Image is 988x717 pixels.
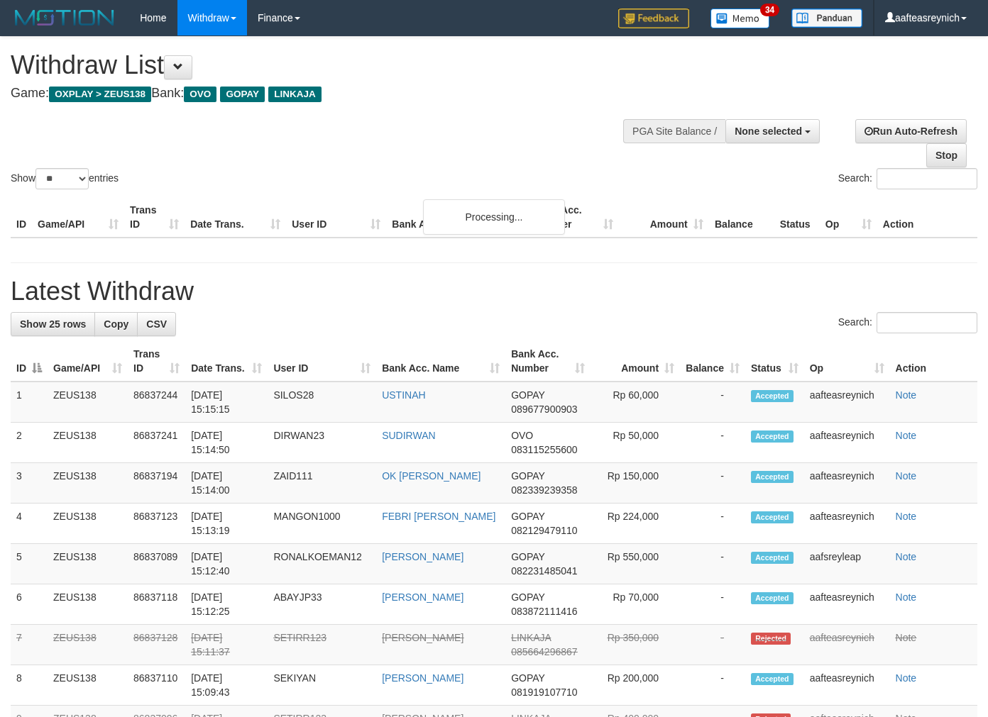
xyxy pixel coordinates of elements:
img: Feedback.jpg [618,9,689,28]
td: Rp 350,000 [591,625,680,665]
td: aafsreyleap [804,544,890,584]
span: OVO [184,87,216,102]
th: User ID [286,197,386,238]
td: 86837241 [128,423,185,463]
a: Note [896,389,917,401]
td: DIRWAN23 [268,423,376,463]
td: Rp 224,000 [591,504,680,544]
td: [DATE] 15:09:43 [185,665,268,706]
a: [PERSON_NAME] [382,551,463,562]
td: ZEUS138 [48,382,128,423]
th: Op [820,197,877,238]
h1: Latest Withdraw [11,277,977,306]
th: Bank Acc. Number: activate to sort column ascending [505,341,591,382]
a: Copy [94,312,138,336]
td: SETIRR123 [268,625,376,665]
td: ZEUS138 [48,584,128,625]
span: GOPAY [511,470,544,482]
img: MOTION_logo.png [11,7,119,28]
td: 86837123 [128,504,185,544]
span: GOPAY [511,389,544,401]
td: SEKIYAN [268,665,376,706]
th: Bank Acc. Number [528,197,618,238]
td: 8 [11,665,48,706]
a: FEBRI [PERSON_NAME] [382,511,495,522]
td: 86837110 [128,665,185,706]
a: OK [PERSON_NAME] [382,470,481,482]
img: panduan.png [791,9,862,28]
th: Status [774,197,820,238]
label: Search: [838,312,977,333]
td: - [680,665,745,706]
td: ZEUS138 [48,423,128,463]
td: - [680,423,745,463]
span: Accepted [751,673,794,685]
th: Game/API: activate to sort column ascending [48,341,128,382]
a: Run Auto-Refresh [855,119,967,143]
td: Rp 60,000 [591,382,680,423]
td: 86837089 [128,544,185,584]
td: 86837194 [128,463,185,504]
span: GOPAY [220,87,265,102]
td: - [680,382,745,423]
td: Rp 200,000 [591,665,680,706]
td: Rp 550,000 [591,544,680,584]
a: SUDIRWAN [382,430,435,441]
td: 3 [11,463,48,504]
td: ZEUS138 [48,625,128,665]
th: Trans ID: activate to sort column ascending [128,341,185,382]
a: Note [896,511,917,522]
span: Copy 082129479110 to clipboard [511,525,577,536]
td: - [680,625,745,665]
span: Copy 082339239358 to clipboard [511,484,577,496]
span: GOPAY [511,551,544,562]
span: Copy 083872111416 to clipboard [511,606,577,617]
a: [PERSON_NAME] [382,672,463,684]
div: PGA Site Balance / [623,119,725,143]
td: 5 [11,544,48,584]
span: Accepted [751,552,794,564]
a: Note [896,551,917,562]
td: 1 [11,382,48,423]
a: Note [896,672,917,684]
td: 86837244 [128,382,185,423]
th: Bank Acc. Name: activate to sort column ascending [376,341,505,382]
span: Show 25 rows [20,318,86,330]
h1: Withdraw List [11,51,644,79]
th: User ID: activate to sort column ascending [268,341,376,382]
span: None selected [735,126,802,137]
td: aafteasreynich [804,423,890,463]
td: ZEUS138 [48,544,128,584]
td: ABAYJP33 [268,584,376,625]
th: Game/API [32,197,124,238]
span: Accepted [751,390,794,402]
td: Rp 70,000 [591,584,680,625]
a: Stop [926,143,967,167]
span: Accepted [751,430,794,443]
span: OVO [511,430,533,441]
td: aafteasreynich [804,463,890,504]
a: CSV [137,312,176,336]
td: [DATE] 15:14:50 [185,423,268,463]
td: [DATE] 15:12:40 [185,544,268,584]
th: Amount [619,197,709,238]
a: USTINAH [382,389,425,401]
a: Note [896,470,917,482]
span: Copy 085664296867 to clipboard [511,646,577,657]
td: RONALKOEMAN12 [268,544,376,584]
span: GOPAY [511,672,544,684]
a: [PERSON_NAME] [382,632,463,643]
td: ZEUS138 [48,665,128,706]
button: None selected [725,119,820,143]
td: [DATE] 15:13:19 [185,504,268,544]
th: Balance: activate to sort column ascending [680,341,745,382]
td: 4 [11,504,48,544]
span: 34 [760,4,779,16]
td: [DATE] 15:14:00 [185,463,268,504]
td: SILOS28 [268,382,376,423]
th: ID: activate to sort column descending [11,341,48,382]
td: - [680,584,745,625]
div: Processing... [423,199,565,235]
td: Rp 150,000 [591,463,680,504]
th: Date Trans.: activate to sort column ascending [185,341,268,382]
